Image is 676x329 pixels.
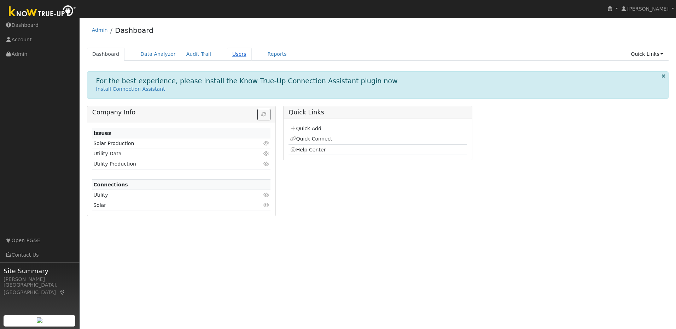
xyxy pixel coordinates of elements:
h5: Company Info [92,109,270,116]
span: Site Summary [4,266,76,276]
a: Data Analyzer [135,48,181,61]
td: Solar Production [92,138,242,149]
strong: Issues [93,130,111,136]
a: Map [59,289,66,295]
strong: Connections [93,182,128,187]
a: Users [227,48,252,61]
a: Audit Trail [181,48,216,61]
a: Admin [92,27,108,33]
td: Utility Production [92,159,242,169]
div: [PERSON_NAME] [4,276,76,283]
i: Click to view [263,192,269,197]
h5: Quick Links [289,109,467,116]
i: Click to view [263,141,269,146]
a: Reports [262,48,292,61]
a: Install Connection Assistant [96,86,165,92]
a: Quick Links [625,48,669,61]
a: Dashboard [87,48,125,61]
i: Click to view [263,151,269,156]
span: [PERSON_NAME] [627,6,669,12]
a: Quick Connect [290,136,332,142]
img: retrieve [37,317,42,323]
i: Click to view [263,161,269,166]
h1: For the best experience, please install the Know True-Up Connection Assistant plugin now [96,77,398,85]
i: Click to view [263,203,269,208]
a: Help Center [290,147,326,152]
a: Quick Add [290,126,321,131]
td: Utility Data [92,149,242,159]
div: [GEOGRAPHIC_DATA], [GEOGRAPHIC_DATA] [4,281,76,296]
img: Know True-Up [5,4,80,20]
td: Utility [92,190,242,200]
a: Dashboard [115,26,153,35]
td: Solar [92,200,242,210]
